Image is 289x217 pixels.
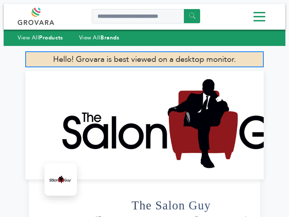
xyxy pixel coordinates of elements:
a: View AllProducts [18,34,63,41]
div: Menu [18,8,271,26]
strong: Brands [100,34,119,41]
a: View AllBrands [79,34,120,41]
img: The Salon Guy (Stephen Gabriel Designs) Logo [46,165,75,194]
input: Search a product or brand... [92,9,200,24]
strong: Products [39,34,63,41]
p: Hello! Grovara is best viewed on a desktop monitor. [25,51,264,67]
